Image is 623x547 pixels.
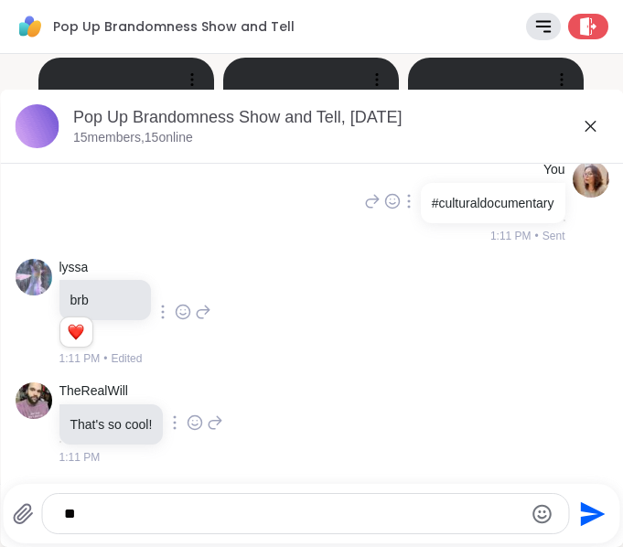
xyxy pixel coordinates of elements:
[534,228,538,244] span: •
[59,449,100,466] span: 1:11 PM
[59,350,100,367] span: 1:11 PM
[70,291,139,309] p: brb
[15,11,46,42] img: ShareWell Logomark
[73,129,193,147] p: 15 members, 15 online
[542,228,564,244] span: Sent
[59,259,88,277] a: lyssa
[431,194,553,212] p: #culturaldocumentary
[65,325,84,339] button: Reactions: love
[59,382,127,401] a: TheRealWill
[103,350,107,367] span: •
[15,104,59,148] img: Pop Up Brandomness Show and Tell, Sep 06
[53,17,295,36] span: Pop Up Brandomness Show and Tell
[489,228,531,244] span: 1:11 PM
[111,350,142,367] span: Edited
[70,415,152,434] p: That's so cool!
[542,161,564,179] h4: You
[15,259,51,295] img: https://sharewell-space-live.sfo3.digitaloceanspaces.com/user-generated/666f9ab0-b952-44c3-ad34-f...
[15,382,51,419] img: https://sharewell-space-live.sfo3.digitaloceanspaces.com/user-generated/d5e7cf17-f33c-4620-a369-b...
[572,161,608,198] img: https://sharewell-space-live.sfo3.digitaloceanspaces.com/user-generated/be849bdb-4731-4649-82cd-d...
[73,106,608,129] div: Pop Up Brandomness Show and Tell, [DATE]
[59,317,91,347] div: Reaction list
